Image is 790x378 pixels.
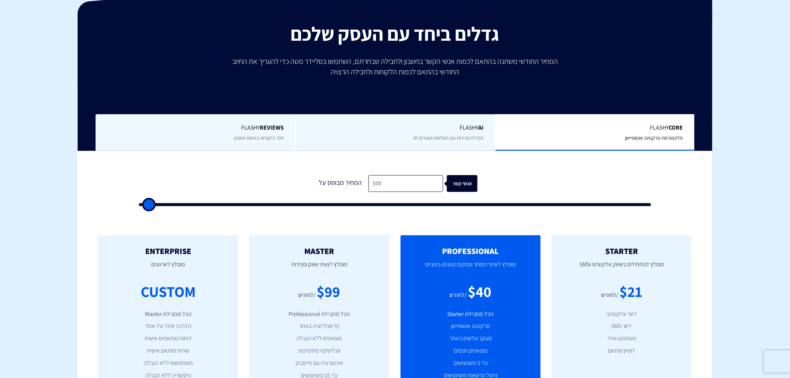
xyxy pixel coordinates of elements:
[451,175,482,192] div: אנשי קשר
[109,347,227,355] li: שירות מותאם אישית
[412,347,529,355] li: פופאפים חכמים
[83,23,707,44] h2: גדלים ביחד עם העסק שלכם
[141,281,196,302] div: CUSTOM
[412,334,529,343] li: מעקב גולשים באתר
[601,291,619,300] div: /לחודש
[109,359,227,368] li: משתמשים ללא הגבלה
[261,322,378,331] li: פרסונליזציה באתר
[412,310,529,319] li: הכל מחבילת Starter
[261,310,378,319] li: הכל מחבילת Professional
[563,334,681,343] li: משתמש אחד
[413,134,483,141] span: הגדילו מכירות עם המלצות מוצרים AI
[109,334,227,343] li: דוחות מותאמים אישית
[563,255,681,281] p: מומלץ למתחילים בשיווק אלקטרוני וSMS
[563,247,681,255] h2: STARTER
[261,247,378,255] h2: MASTER
[412,247,529,255] h2: PROFESSIONAL
[109,310,227,319] li: הכל מחבילת Master
[260,124,284,131] b: REVIEWS
[261,347,378,355] li: אנליטיקה מתקדמת
[234,134,284,141] span: יותר ביקורות בפחות מאמץ
[312,175,368,192] div: המחיר מבוסס על
[227,56,563,77] p: המחיר החודשי משתנה בהתאם לכמות אנשי הקשר בחשבון ולחבילה שבחרתם, השתמשו בסליידר מטה כדי להעריך את ...
[478,124,483,131] b: AI
[563,322,681,331] li: דיוור SMS
[563,347,681,355] li: דומיין מותאם
[412,255,529,281] p: מומלץ לאתרי מסחר ועסקים קטנים-בינוניים
[620,281,643,302] div: $21
[625,134,683,141] span: פלטפורמת מרקטינג אוטומיישן
[299,291,316,300] div: /לחודש
[412,322,529,331] li: מרקטינג אוטומיישן
[261,255,378,281] p: מומלץ לצוותי שיווק ומכירות
[307,124,483,132] span: Flashy
[107,124,284,132] span: Flashy
[669,124,683,131] b: Core
[261,359,378,368] li: אינטגרציה עם פייסבוק
[507,124,683,132] span: Flashy
[450,291,467,300] div: /לחודש
[109,322,227,331] li: הדרכה אחד-על-אחד
[468,281,492,302] div: $40
[109,247,227,255] h2: ENTERPRISE
[261,334,378,343] li: פופאפים ללא הגבלה
[412,359,529,368] li: עד 3 משתמשים
[563,310,681,319] li: דיוור אלקטרוני
[317,281,340,302] div: $99
[109,255,227,281] p: מומלץ לארגונים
